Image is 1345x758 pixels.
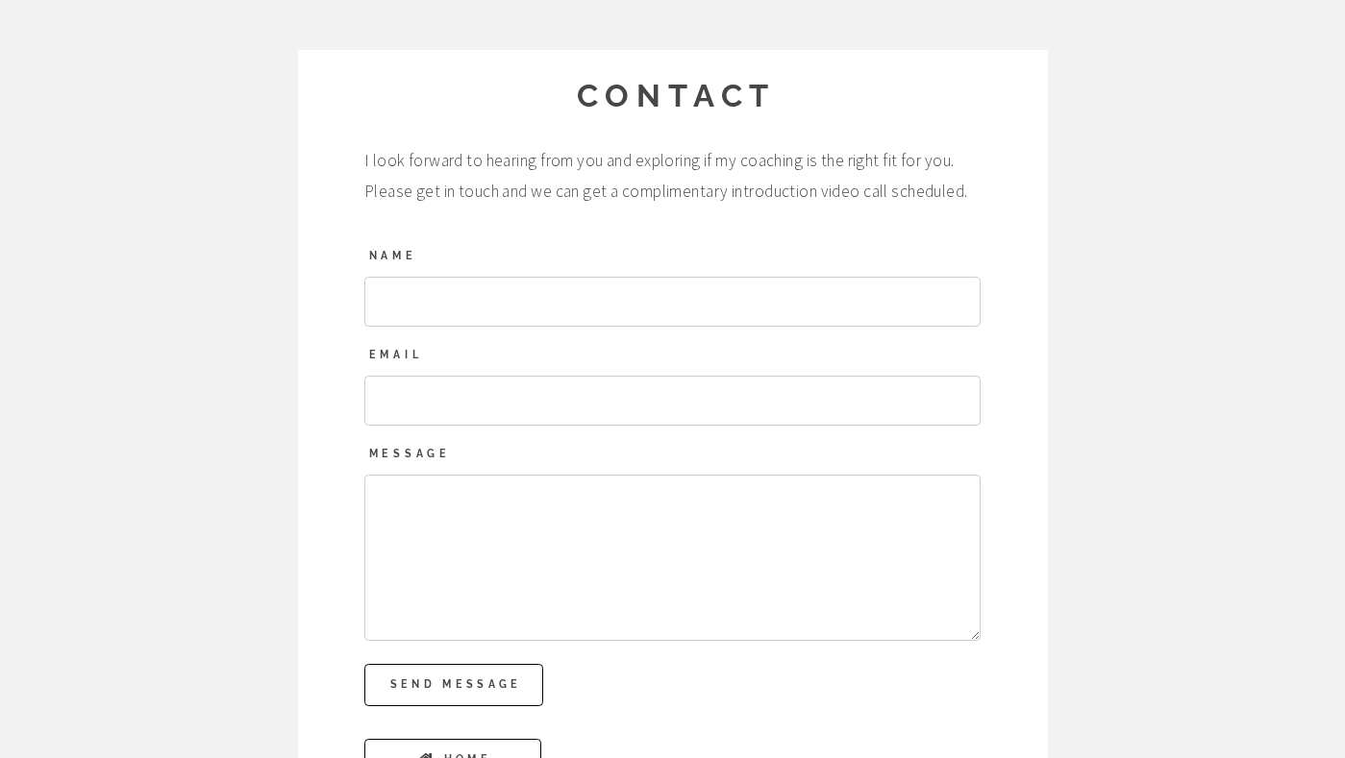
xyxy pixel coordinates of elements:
[364,145,982,208] span: I look forward to hearing from you and exploring if my coaching is the right fit for you. Please ...
[364,664,544,705] button: Send Message
[364,447,981,462] label: Message
[364,348,981,363] label: Email
[364,75,988,118] h2: Contact
[364,249,981,264] label: Name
